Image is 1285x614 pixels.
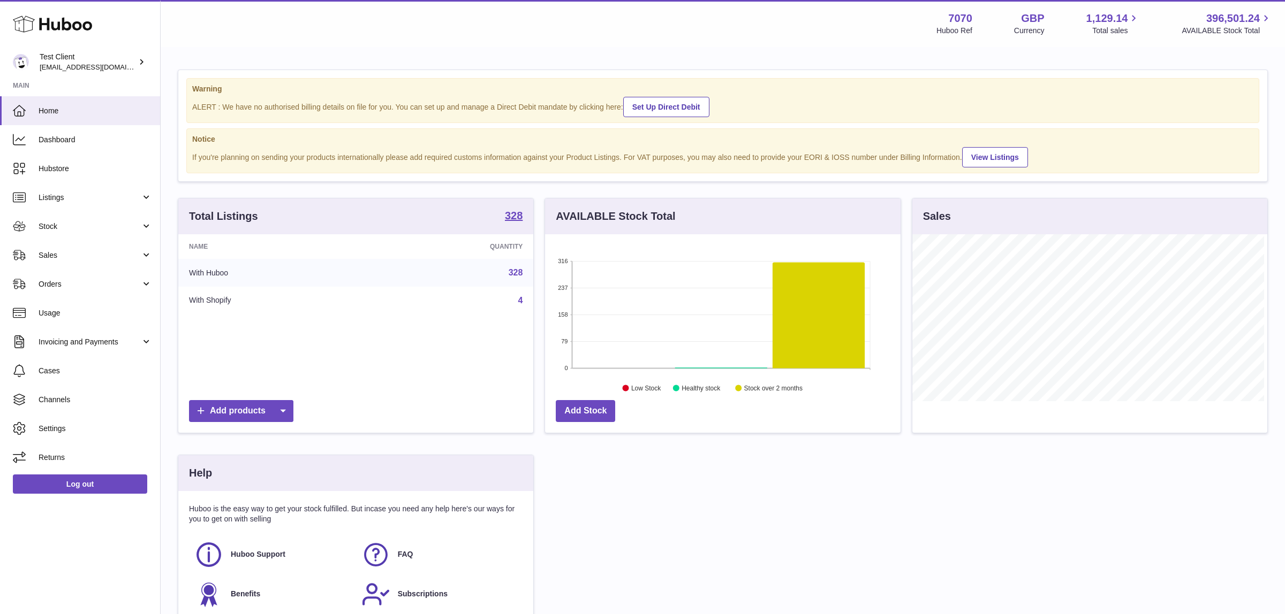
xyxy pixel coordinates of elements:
text: 316 [558,258,568,264]
span: Hubstore [39,164,152,174]
span: FAQ [398,549,413,559]
a: 328 [509,268,523,277]
div: Currency [1014,26,1045,36]
a: Set Up Direct Debit [623,97,709,117]
span: Returns [39,452,152,463]
p: Huboo is the easy way to get your stock fulfilled. But incase you need any help here's our ways f... [189,504,523,524]
td: With Huboo [178,259,370,287]
text: 237 [558,285,568,291]
span: Huboo Support [231,549,285,559]
text: Low Stock [631,385,661,392]
a: Log out [13,474,147,494]
th: Quantity [370,234,534,259]
h3: AVAILABLE Stock Total [556,209,675,224]
strong: 328 [505,210,523,221]
text: Stock over 2 months [744,385,803,392]
h3: Sales [923,209,951,224]
div: Huboo Ref [936,26,972,36]
span: Subscriptions [398,589,448,599]
a: Add Stock [556,400,615,422]
span: Stock [39,221,141,232]
span: Dashboard [39,135,152,145]
span: Settings [39,424,152,434]
a: Benefits [194,580,351,609]
th: Name [178,234,370,259]
h3: Total Listings [189,209,258,224]
span: Channels [39,395,152,405]
a: 328 [505,210,523,223]
a: Add products [189,400,293,422]
span: AVAILABLE Stock Total [1182,26,1272,36]
a: 4 [518,296,523,305]
span: Cases [39,366,152,376]
text: Healthy stock [682,385,721,392]
span: Invoicing and Payments [39,337,141,347]
span: 1,129.14 [1086,11,1128,26]
a: 1,129.14 Total sales [1086,11,1140,36]
span: Home [39,106,152,116]
a: View Listings [962,147,1028,167]
a: Subscriptions [361,580,518,609]
span: Benefits [231,589,260,599]
span: Orders [39,279,141,289]
strong: Notice [192,134,1253,144]
text: 0 [565,365,568,371]
span: Usage [39,308,152,318]
strong: 7070 [948,11,972,26]
a: Huboo Support [194,540,351,569]
h3: Help [189,466,212,480]
div: If you're planning on sending your products internationally please add required customs informati... [192,145,1253,167]
a: 396,501.24 AVAILABLE Stock Total [1182,11,1272,36]
img: internalAdmin-7070@internal.huboo.com [13,54,29,70]
strong: Warning [192,84,1253,94]
strong: GBP [1021,11,1044,26]
div: Test Client [40,52,136,72]
span: [EMAIL_ADDRESS][DOMAIN_NAME] [40,63,157,71]
span: Listings [39,193,141,203]
td: With Shopify [178,287,370,314]
text: 79 [562,338,568,344]
span: 396,501.24 [1206,11,1260,26]
span: Sales [39,250,141,260]
span: Total sales [1092,26,1140,36]
a: FAQ [361,540,518,569]
text: 158 [558,311,568,318]
div: ALERT : We have no authorised billing details on file for you. You can set up and manage a Direct... [192,95,1253,117]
